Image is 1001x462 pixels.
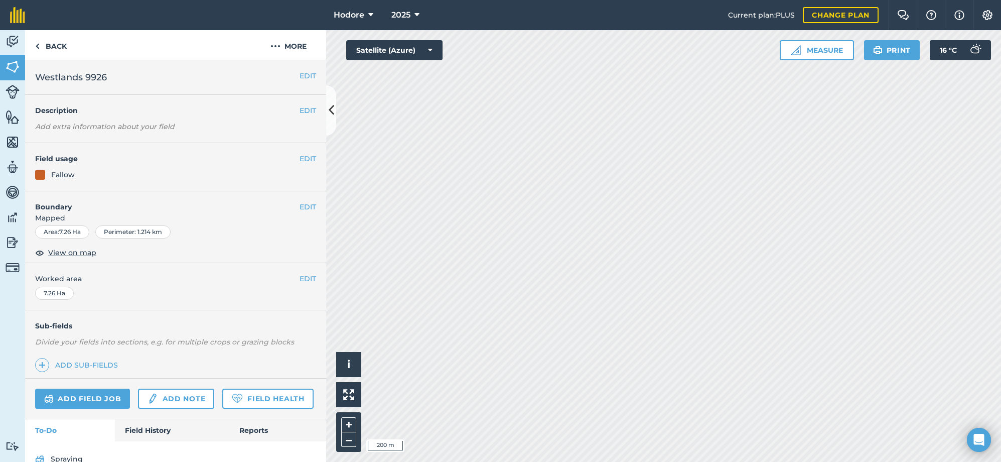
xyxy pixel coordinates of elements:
img: svg+xml;base64,PHN2ZyB4bWxucz0iaHR0cDovL3d3dy53My5vcmcvMjAwMC9zdmciIHdpZHRoPSIyMCIgaGVpZ2h0PSIyNC... [270,40,280,52]
a: To-Do [25,419,115,441]
a: Reports [229,419,326,441]
a: Add sub-fields [35,358,122,372]
img: svg+xml;base64,PD94bWwgdmVyc2lvbj0iMS4wIiBlbmNvZGluZz0idXRmLTgiPz4KPCEtLSBHZW5lcmF0b3I6IEFkb2JlIE... [147,393,158,405]
span: Current plan : PLUS [728,10,795,21]
a: Add field job [35,389,130,409]
em: Divide your fields into sections, e.g. for multiple crops or grazing blocks [35,337,294,346]
div: 7.26 Ha [35,287,74,300]
h4: Field usage [35,153,300,164]
h4: Sub-fields [25,320,326,331]
span: 2025 [391,9,410,21]
button: Measure [780,40,854,60]
img: svg+xml;base64,PD94bWwgdmVyc2lvbj0iMS4wIiBlbmNvZGluZz0idXRmLTgiPz4KPCEtLSBHZW5lcmF0b3I6IEFkb2JlIE... [965,40,985,60]
img: svg+xml;base64,PHN2ZyB4bWxucz0iaHR0cDovL3d3dy53My5vcmcvMjAwMC9zdmciIHdpZHRoPSIxOCIgaGVpZ2h0PSIyNC... [35,247,44,259]
img: fieldmargin Logo [10,7,25,23]
button: Print [864,40,920,60]
span: Westlands 9926 [35,70,107,84]
span: View on map [48,247,96,258]
button: EDIT [300,201,316,212]
img: svg+xml;base64,PD94bWwgdmVyc2lvbj0iMS4wIiBlbmNvZGluZz0idXRmLTgiPz4KPCEtLSBHZW5lcmF0b3I6IEFkb2JlIE... [6,235,20,250]
img: svg+xml;base64,PD94bWwgdmVyc2lvbj0iMS4wIiBlbmNvZGluZz0idXRmLTgiPz4KPCEtLSBHZW5lcmF0b3I6IEFkb2JlIE... [6,85,20,99]
button: EDIT [300,70,316,81]
button: – [341,432,356,447]
img: svg+xml;base64,PHN2ZyB4bWxucz0iaHR0cDovL3d3dy53My5vcmcvMjAwMC9zdmciIHdpZHRoPSIxNCIgaGVpZ2h0PSIyNC... [39,359,46,371]
a: Field History [115,419,229,441]
a: Field Health [222,389,313,409]
img: svg+xml;base64,PD94bWwgdmVyc2lvbj0iMS4wIiBlbmNvZGluZz0idXRmLTgiPz4KPCEtLSBHZW5lcmF0b3I6IEFkb2JlIE... [6,261,20,275]
button: Satellite (Azure) [346,40,443,60]
img: svg+xml;base64,PD94bWwgdmVyc2lvbj0iMS4wIiBlbmNvZGluZz0idXRmLTgiPz4KPCEtLSBHZW5lcmF0b3I6IEFkb2JlIE... [6,210,20,225]
a: Back [25,30,77,60]
h4: Boundary [25,191,300,212]
img: svg+xml;base64,PD94bWwgdmVyc2lvbj0iMS4wIiBlbmNvZGluZz0idXRmLTgiPz4KPCEtLSBHZW5lcmF0b3I6IEFkb2JlIE... [44,393,54,405]
div: Perimeter : 1.214 km [95,225,171,239]
button: More [251,30,326,60]
button: EDIT [300,153,316,164]
img: svg+xml;base64,PHN2ZyB4bWxucz0iaHR0cDovL3d3dy53My5vcmcvMjAwMC9zdmciIHdpZHRoPSIxOSIgaGVpZ2h0PSIyNC... [873,44,883,56]
span: 16 ° C [940,40,957,60]
img: A cog icon [981,10,993,20]
img: svg+xml;base64,PD94bWwgdmVyc2lvbj0iMS4wIiBlbmNvZGluZz0idXRmLTgiPz4KPCEtLSBHZW5lcmF0b3I6IEFkb2JlIE... [6,34,20,49]
span: Mapped [25,212,326,223]
button: i [336,352,361,377]
img: Four arrows, one pointing top left, one top right, one bottom right and the last bottom left [343,389,354,400]
img: Ruler icon [791,45,801,55]
em: Add extra information about your field [35,122,175,131]
img: svg+xml;base64,PHN2ZyB4bWxucz0iaHR0cDovL3d3dy53My5vcmcvMjAwMC9zdmciIHdpZHRoPSI1NiIgaGVpZ2h0PSI2MC... [6,135,20,150]
img: svg+xml;base64,PD94bWwgdmVyc2lvbj0iMS4wIiBlbmNvZGluZz0idXRmLTgiPz4KPCEtLSBHZW5lcmF0b3I6IEFkb2JlIE... [6,185,20,200]
button: + [341,417,356,432]
button: EDIT [300,273,316,284]
img: Two speech bubbles overlapping with the left bubble in the forefront [897,10,909,20]
img: A question mark icon [925,10,937,20]
img: svg+xml;base64,PD94bWwgdmVyc2lvbj0iMS4wIiBlbmNvZGluZz0idXRmLTgiPz4KPCEtLSBHZW5lcmF0b3I6IEFkb2JlIE... [6,441,20,451]
span: i [347,358,350,371]
h4: Description [35,105,316,116]
span: Hodore [334,9,364,21]
a: Change plan [803,7,879,23]
button: View on map [35,247,96,259]
img: svg+xml;base64,PHN2ZyB4bWxucz0iaHR0cDovL3d3dy53My5vcmcvMjAwMC9zdmciIHdpZHRoPSI5IiBoZWlnaHQ9IjI0Ii... [35,40,40,52]
div: Open Intercom Messenger [967,428,991,452]
img: svg+xml;base64,PD94bWwgdmVyc2lvbj0iMS4wIiBlbmNvZGluZz0idXRmLTgiPz4KPCEtLSBHZW5lcmF0b3I6IEFkb2JlIE... [6,160,20,175]
img: svg+xml;base64,PHN2ZyB4bWxucz0iaHR0cDovL3d3dy53My5vcmcvMjAwMC9zdmciIHdpZHRoPSI1NiIgaGVpZ2h0PSI2MC... [6,109,20,125]
button: 16 °C [930,40,991,60]
a: Add note [138,389,214,409]
img: svg+xml;base64,PHN2ZyB4bWxucz0iaHR0cDovL3d3dy53My5vcmcvMjAwMC9zdmciIHdpZHRoPSI1NiIgaGVpZ2h0PSI2MC... [6,59,20,74]
span: Worked area [35,273,316,284]
div: Fallow [51,169,75,180]
button: EDIT [300,105,316,116]
div: Area : 7.26 Ha [35,225,89,239]
img: svg+xml;base64,PHN2ZyB4bWxucz0iaHR0cDovL3d3dy53My5vcmcvMjAwMC9zdmciIHdpZHRoPSIxNyIgaGVpZ2h0PSIxNy... [954,9,964,21]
